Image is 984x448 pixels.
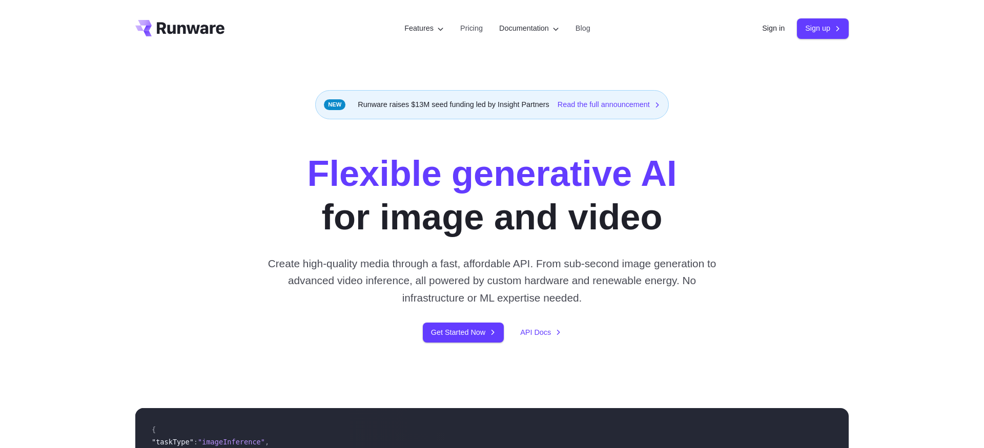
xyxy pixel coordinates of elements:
[762,23,785,34] a: Sign in
[307,153,676,194] strong: Flexible generative AI
[404,23,444,34] label: Features
[423,323,504,343] a: Get Started Now
[152,438,194,446] span: "taskType"
[576,23,590,34] a: Blog
[307,152,676,239] h1: for image and video
[520,327,561,338] a: API Docs
[264,255,721,306] p: Create high-quality media through a fast, affordable API. From sub-second image generation to adv...
[460,23,483,34] a: Pricing
[558,99,660,111] a: Read the full announcement
[265,438,269,446] span: ,
[198,438,265,446] span: "imageInference"
[135,20,224,36] a: Go to /
[315,90,669,119] div: Runware raises $13M seed funding led by Insight Partners
[797,18,849,38] a: Sign up
[194,438,198,446] span: :
[152,425,156,434] span: {
[499,23,559,34] label: Documentation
